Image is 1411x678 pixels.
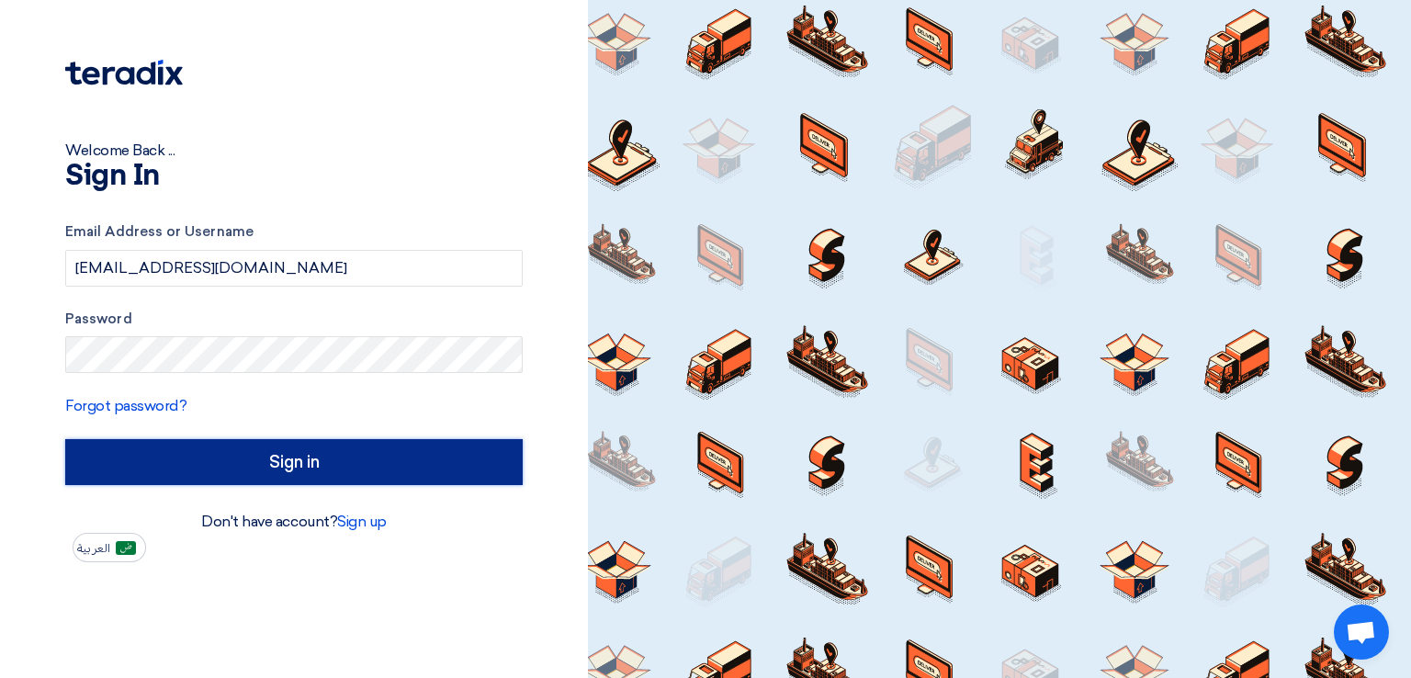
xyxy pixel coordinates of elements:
[65,140,523,162] div: Welcome Back ...
[65,309,523,330] label: Password
[1334,605,1389,660] div: Open chat
[65,397,186,414] a: Forgot password?
[116,541,136,555] img: ar-AR.png
[73,533,146,562] button: العربية
[77,542,110,555] span: العربية
[65,162,523,191] h1: Sign In
[65,250,523,287] input: Enter your business email or username
[65,221,523,243] label: Email Address or Username
[65,511,523,533] div: Don't have account?
[65,60,183,85] img: Teradix logo
[337,513,387,530] a: Sign up
[65,439,523,485] input: Sign in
